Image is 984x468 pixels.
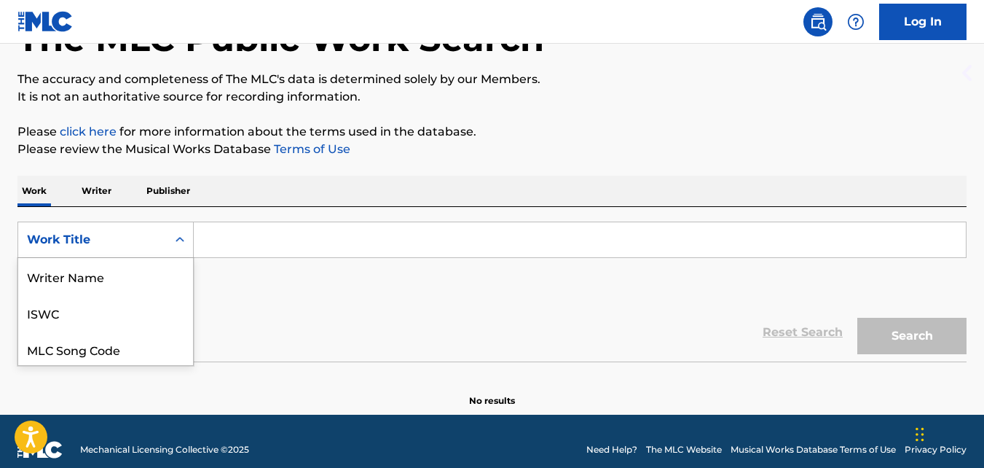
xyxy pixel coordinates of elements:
[17,71,967,88] p: The accuracy and completeness of The MLC's data is determined solely by our Members.
[60,125,117,139] a: click here
[841,7,870,36] div: Help
[17,141,967,158] p: Please review the Musical Works Database
[809,13,827,31] img: search
[17,88,967,106] p: It is not an authoritative source for recording information.
[18,258,193,295] div: Writer Name
[469,377,515,407] p: No results
[17,11,74,32] img: MLC Logo
[847,13,865,31] img: help
[17,123,967,141] p: Please for more information about the terms used in the database.
[142,176,194,206] p: Publisher
[17,176,51,206] p: Work
[586,443,637,456] a: Need Help?
[911,398,984,468] iframe: Chat Widget
[80,443,249,456] span: Mechanical Licensing Collective © 2025
[271,142,350,156] a: Terms of Use
[17,441,63,459] img: logo
[905,443,967,456] a: Privacy Policy
[879,4,967,40] a: Log In
[916,413,924,456] div: Drag
[18,331,193,367] div: MLC Song Code
[731,443,896,456] a: Musical Works Database Terms of Use
[27,231,158,249] div: Work Title
[646,443,722,456] a: The MLC Website
[18,295,193,331] div: ISWC
[803,7,833,36] a: Public Search
[77,176,116,206] p: Writer
[17,222,967,362] form: Search Form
